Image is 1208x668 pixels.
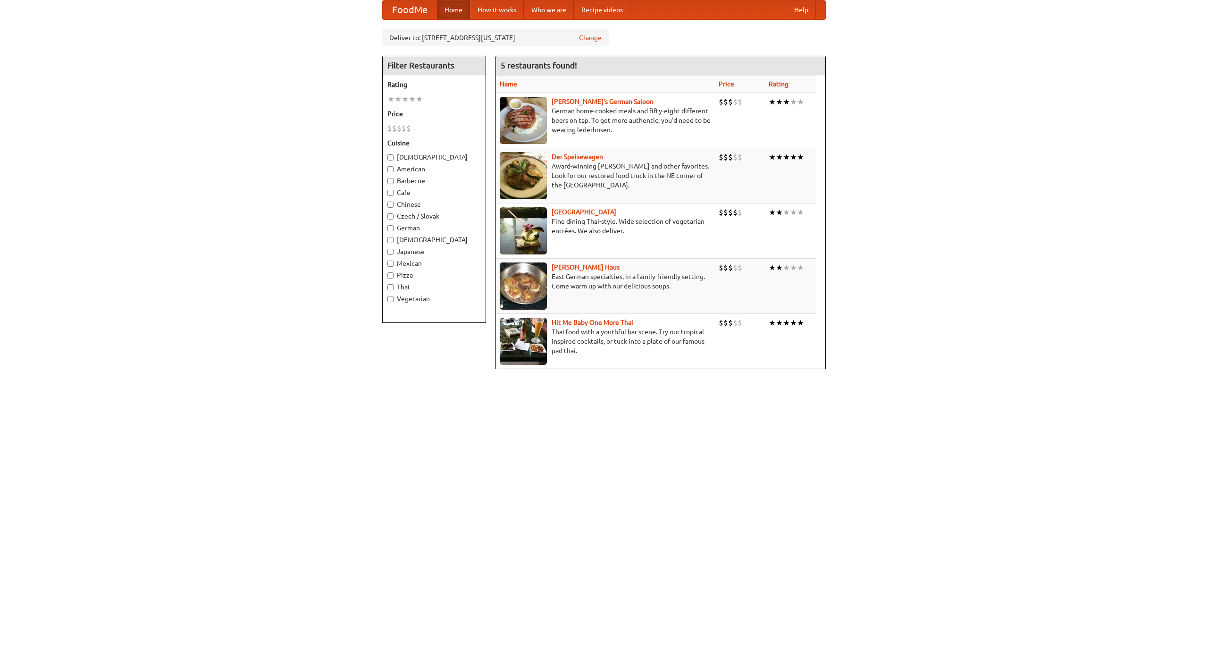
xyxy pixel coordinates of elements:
li: ★ [409,94,416,104]
a: Change [579,33,602,42]
h5: Cuisine [387,138,481,148]
label: [DEMOGRAPHIC_DATA] [387,152,481,162]
li: $ [728,97,733,107]
input: Mexican [387,261,394,267]
a: Home [437,0,470,19]
li: $ [719,318,723,328]
li: $ [733,152,738,162]
input: American [387,166,394,172]
a: [PERSON_NAME] Haus [552,263,620,271]
li: ★ [790,318,797,328]
li: $ [728,262,733,273]
input: Vegetarian [387,296,394,302]
li: ★ [416,94,423,104]
label: Mexican [387,259,481,268]
li: ★ [790,207,797,218]
a: FoodMe [383,0,437,19]
ng-pluralize: 5 restaurants found! [501,61,577,70]
li: ★ [769,97,776,107]
h4: Filter Restaurants [383,56,486,75]
li: $ [392,123,397,134]
input: German [387,225,394,231]
a: Der Speisewagen [552,153,603,161]
li: $ [723,207,728,218]
li: $ [397,123,402,134]
li: ★ [783,152,790,162]
li: ★ [387,94,394,104]
li: ★ [769,262,776,273]
li: ★ [776,97,783,107]
a: Name [500,80,517,88]
li: $ [723,97,728,107]
li: ★ [783,318,790,328]
li: $ [733,207,738,218]
li: $ [719,262,723,273]
li: $ [738,318,742,328]
li: ★ [797,152,804,162]
a: Help [787,0,816,19]
p: German home-cooked meals and fifty-eight different beers on tap. To get more authentic, you'd nee... [500,106,711,135]
input: Thai [387,284,394,290]
li: $ [723,152,728,162]
li: $ [723,318,728,328]
img: kohlhaus.jpg [500,262,547,310]
input: Czech / Slovak [387,213,394,220]
label: Cafe [387,188,481,197]
label: Vegetarian [387,294,481,304]
p: East German specialties, in a family-friendly setting. Come warm up with our delicious soups. [500,272,711,291]
input: Barbecue [387,178,394,184]
li: ★ [783,207,790,218]
a: Hit Me Baby One More Thai [552,319,633,326]
img: speisewagen.jpg [500,152,547,199]
li: $ [738,262,742,273]
li: ★ [776,152,783,162]
li: $ [728,207,733,218]
label: Chinese [387,200,481,209]
img: satay.jpg [500,207,547,254]
img: babythai.jpg [500,318,547,365]
li: $ [387,123,392,134]
li: ★ [776,207,783,218]
li: ★ [797,207,804,218]
li: $ [728,152,733,162]
a: [PERSON_NAME]'s German Saloon [552,98,654,105]
li: ★ [402,94,409,104]
li: $ [733,97,738,107]
li: ★ [790,262,797,273]
li: ★ [790,152,797,162]
label: Czech / Slovak [387,211,481,221]
li: $ [738,207,742,218]
li: ★ [783,97,790,107]
li: $ [728,318,733,328]
li: $ [723,262,728,273]
input: [DEMOGRAPHIC_DATA] [387,154,394,161]
li: ★ [769,318,776,328]
input: Japanese [387,249,394,255]
li: ★ [797,262,804,273]
li: ★ [797,97,804,107]
a: Who we are [524,0,574,19]
label: Pizza [387,271,481,280]
li: $ [733,262,738,273]
p: Thai food with a youthful bar scene. Try our tropical inspired cocktails, or tuck into a plate of... [500,327,711,355]
li: $ [402,123,406,134]
label: [DEMOGRAPHIC_DATA] [387,235,481,245]
li: ★ [797,318,804,328]
label: Japanese [387,247,481,256]
input: Chinese [387,202,394,208]
a: [GEOGRAPHIC_DATA] [552,208,616,216]
h5: Rating [387,80,481,89]
label: German [387,223,481,233]
li: ★ [776,318,783,328]
li: ★ [790,97,797,107]
li: $ [719,97,723,107]
li: $ [738,152,742,162]
li: ★ [769,152,776,162]
input: [DEMOGRAPHIC_DATA] [387,237,394,243]
a: Recipe videos [574,0,630,19]
input: Cafe [387,190,394,196]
